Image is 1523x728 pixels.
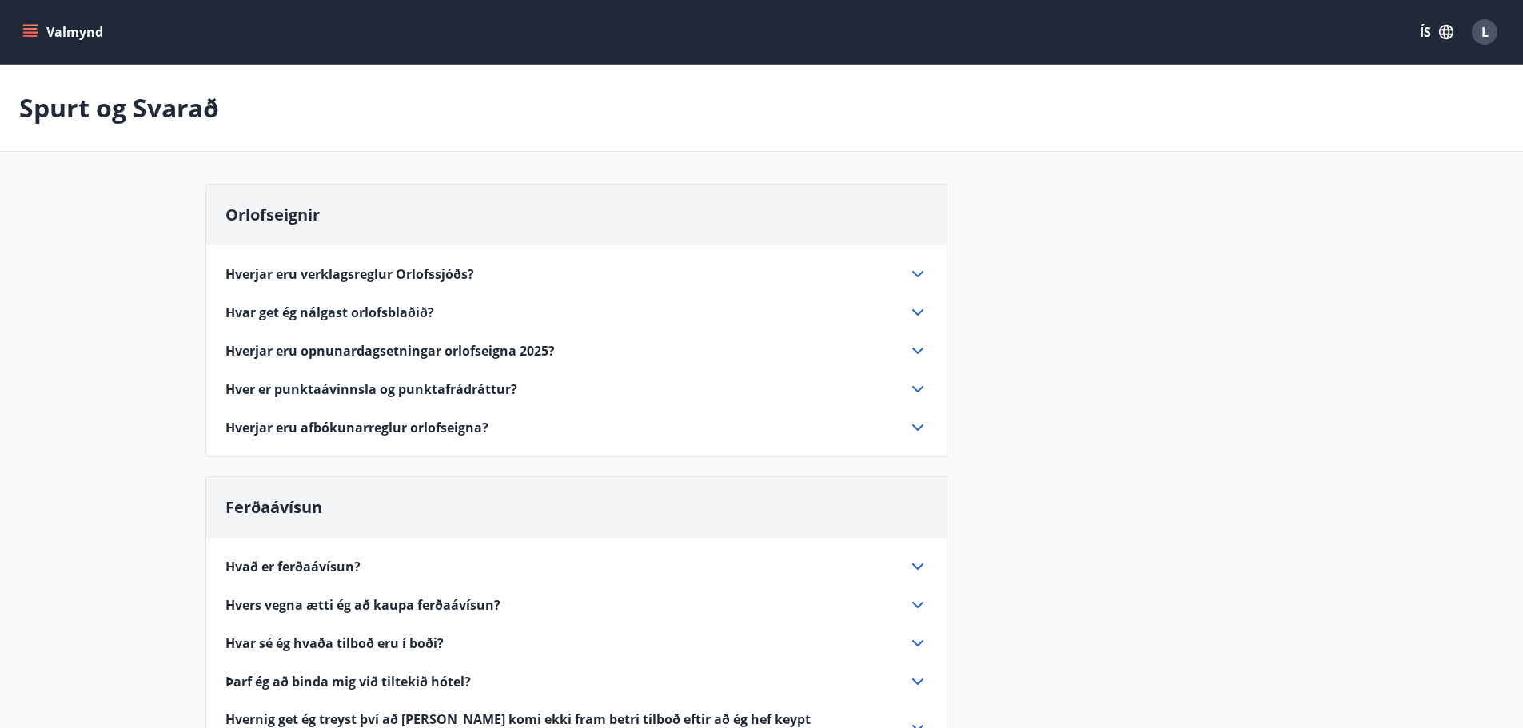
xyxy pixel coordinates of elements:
span: Orlofseignir [225,204,320,225]
div: Hverjar eru verklagsreglur Orlofssjóðs? [225,265,927,284]
button: menu [19,18,110,46]
div: Hvers vegna ætti ég að kaupa ferðaávísun? [225,595,927,615]
span: Hvar sé ég hvaða tilboð eru í boði? [225,635,444,652]
p: Spurt og Svarað [19,90,219,125]
span: Hver er punktaávinnsla og punktafrádráttur? [225,380,517,398]
span: Ferðaávísun [225,496,322,518]
span: Hverjar eru afbókunarreglur orlofseigna? [225,419,488,436]
button: L [1465,13,1504,51]
div: Hvað er ferðaávísun? [225,557,927,576]
span: Hverjar eru opnunardagsetningar orlofseigna 2025? [225,342,555,360]
div: Hverjar eru opnunardagsetningar orlofseigna 2025? [225,341,927,360]
div: Hver er punktaávinnsla og punktafrádráttur? [225,380,927,399]
div: Hvar sé ég hvaða tilboð eru í boði? [225,634,927,653]
button: ÍS [1411,18,1462,46]
div: Þarf ég að binda mig við tiltekið hótel? [225,672,927,691]
span: Þarf ég að binda mig við tiltekið hótel? [225,673,471,690]
span: Hvar get ég nálgast orlofsblaðið? [225,304,434,321]
span: L [1481,23,1489,41]
span: Hverjar eru verklagsreglur Orlofssjóðs? [225,265,474,283]
span: Hvers vegna ætti ég að kaupa ferðaávísun? [225,596,500,614]
div: Hvar get ég nálgast orlofsblaðið? [225,303,927,322]
span: Hvað er ferðaávísun? [225,558,361,575]
div: Hverjar eru afbókunarreglur orlofseigna? [225,418,927,437]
